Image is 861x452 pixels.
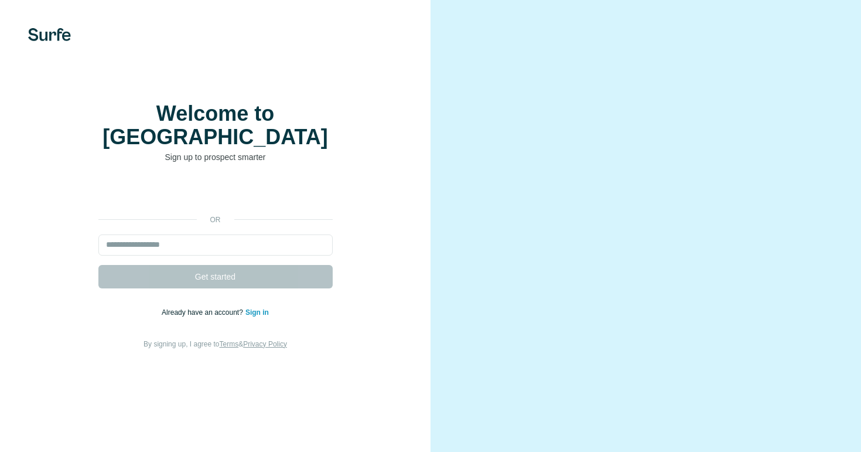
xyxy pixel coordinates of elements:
span: By signing up, I agree to & [143,340,287,348]
h1: Welcome to [GEOGRAPHIC_DATA] [98,102,333,149]
p: or [197,215,234,225]
iframe: Bouton "Se connecter avec Google" [93,181,339,206]
a: Sign in [245,308,269,317]
a: Privacy Policy [243,340,287,348]
p: Sign up to prospect smarter [98,151,333,163]
span: Already have an account? [162,308,245,317]
img: Surfe's logo [28,28,71,41]
a: Terms [220,340,239,348]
